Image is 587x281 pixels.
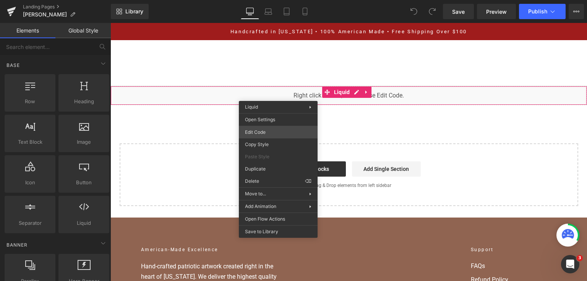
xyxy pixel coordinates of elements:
h2: Support [360,223,446,231]
span: Preview [486,8,507,16]
a: Mobile [296,4,314,19]
a: FAQs [360,239,446,248]
span: Add Animation [245,203,309,210]
a: Expand / Collapse [251,63,261,75]
a: Explore Blocks [167,138,235,154]
span: [PERSON_NAME] [23,11,67,18]
a: Handcrafted in [US_STATE] • 100% American Made • Free Shipping Over $100 [120,6,357,11]
span: Open Flow Actions [245,216,311,223]
span: Banner [6,241,28,249]
span: Button [61,179,107,187]
span: Copy Style [245,141,311,148]
span: Edit Code [245,129,311,136]
span: Liquid [245,104,258,110]
span: Duplicate [245,166,311,172]
span: Library [125,8,143,15]
a: Add Single Section [242,138,310,154]
a: Laptop [259,4,277,19]
a: Preview [477,4,516,19]
button: More [569,4,584,19]
span: Image [61,138,107,146]
span: Save [452,8,465,16]
a: Landing Pages [23,4,111,10]
iframe: Intercom live chat [561,255,579,273]
span: Heading [61,97,107,106]
span: Paste Style [245,153,311,160]
h2: American-Made Excellence [31,223,176,231]
p: Hand-crafted patriotic artwork created right in the heart of [US_STATE]. We deliver the highest q... [31,239,176,269]
span: Separator [7,219,53,227]
span: Open Settings [245,116,311,123]
span: Delete [245,178,305,185]
span: Liquid [61,219,107,227]
span: Text Block [7,138,53,146]
span: Save to Library [245,228,311,235]
a: Global Style [55,23,111,38]
span: Publish [528,8,547,15]
a: Refund Policy [360,252,446,262]
span: Icon [7,179,53,187]
span: Row [7,97,53,106]
a: Tablet [277,4,296,19]
button: Undo [406,4,422,19]
a: New Library [111,4,149,19]
span: Move to... [245,190,309,197]
span: Base [6,62,21,69]
span: ⌫ [305,178,311,185]
p: or Drag & Drop elements from left sidebar [21,160,456,165]
span: 3 [577,255,583,261]
button: Redo [425,4,440,19]
a: Desktop [241,4,259,19]
span: Liquid [222,63,242,75]
button: Publish [519,4,566,19]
